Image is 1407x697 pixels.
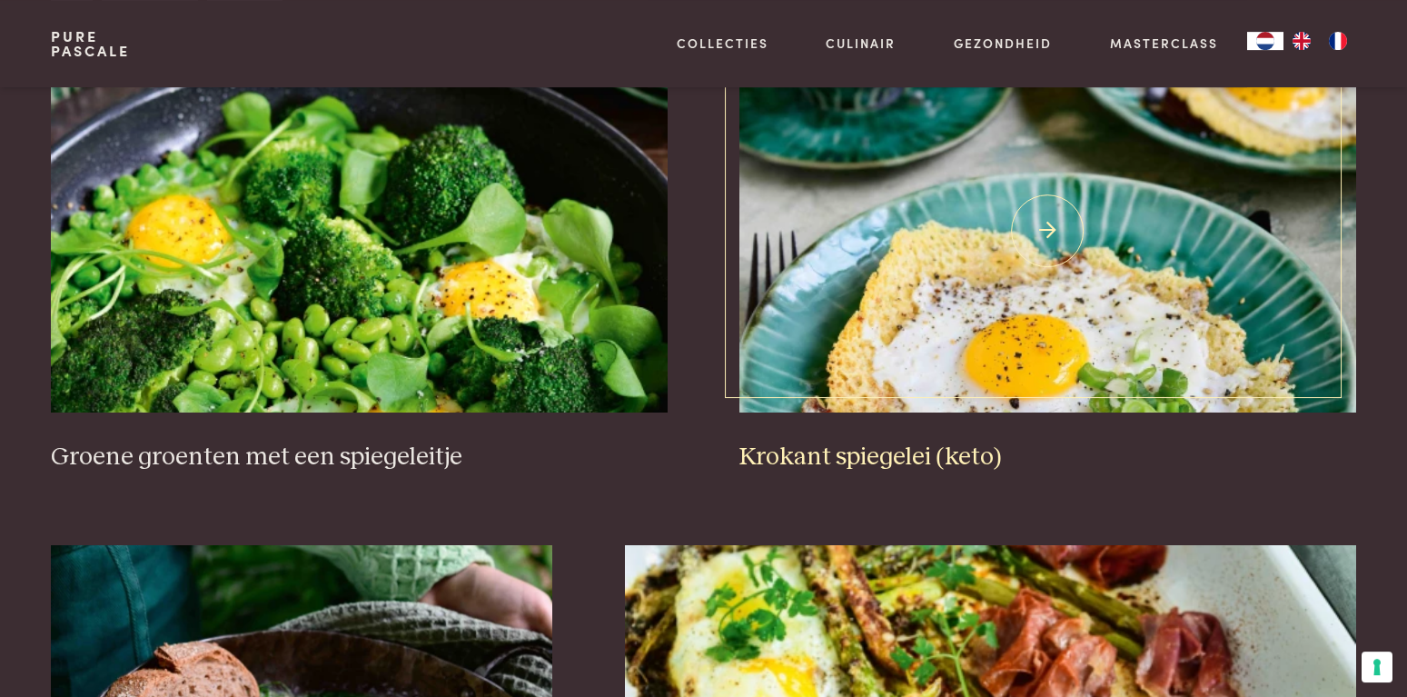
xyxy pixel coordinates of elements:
a: NL [1247,32,1283,50]
ul: Language list [1283,32,1356,50]
a: Collecties [677,34,768,53]
button: Uw voorkeuren voor toestemming voor trackingtechnologieën [1362,652,1392,682]
a: PurePascale [51,29,130,58]
aside: Language selected: Nederlands [1247,32,1356,50]
a: Masterclass [1110,34,1218,53]
a: FR [1320,32,1356,50]
a: EN [1283,32,1320,50]
div: Language [1247,32,1283,50]
a: Krokant spiegelei (keto) Krokant spiegelei (keto) [739,49,1355,473]
a: Gezondheid [954,34,1052,53]
a: Groene groenten met een spiegeleitje Groene groenten met een spiegeleitje [51,49,667,473]
a: Culinair [826,34,896,53]
h3: Groene groenten met een spiegeleitje [51,442,667,473]
img: Krokant spiegelei (keto) [739,49,1355,413]
h3: Krokant spiegelei (keto) [739,442,1355,473]
img: Groene groenten met een spiegeleitje [51,49,667,413]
